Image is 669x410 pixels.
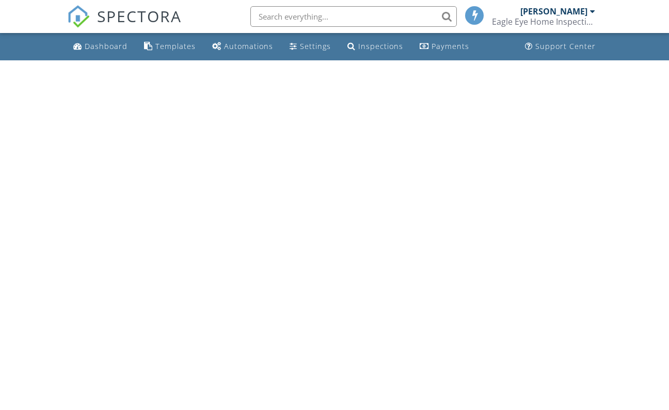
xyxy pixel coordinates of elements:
[250,6,457,27] input: Search everything...
[492,17,595,27] div: Eagle Eye Home Inspection
[155,41,196,51] div: Templates
[140,37,200,56] a: Templates
[208,37,277,56] a: Automations (Basic)
[520,6,587,17] div: [PERSON_NAME]
[535,41,596,51] div: Support Center
[300,41,331,51] div: Settings
[85,41,128,51] div: Dashboard
[343,37,407,56] a: Inspections
[358,41,403,51] div: Inspections
[416,37,473,56] a: Payments
[224,41,273,51] div: Automations
[432,41,469,51] div: Payments
[67,14,182,36] a: SPECTORA
[521,37,600,56] a: Support Center
[285,37,335,56] a: Settings
[97,5,182,27] span: SPECTORA
[69,37,132,56] a: Dashboard
[67,5,90,28] img: The Best Home Inspection Software - Spectora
